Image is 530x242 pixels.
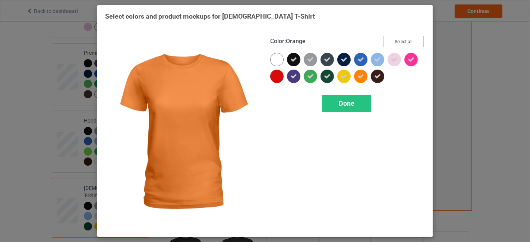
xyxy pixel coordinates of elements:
span: Select colors and product mockups for [DEMOGRAPHIC_DATA] T-Shirt [105,12,315,20]
img: regular.jpg [105,36,260,229]
span: Color [270,38,284,45]
span: Done [339,99,354,107]
h4: : [270,38,306,45]
button: Select all [384,36,424,47]
span: Orange [286,38,306,45]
